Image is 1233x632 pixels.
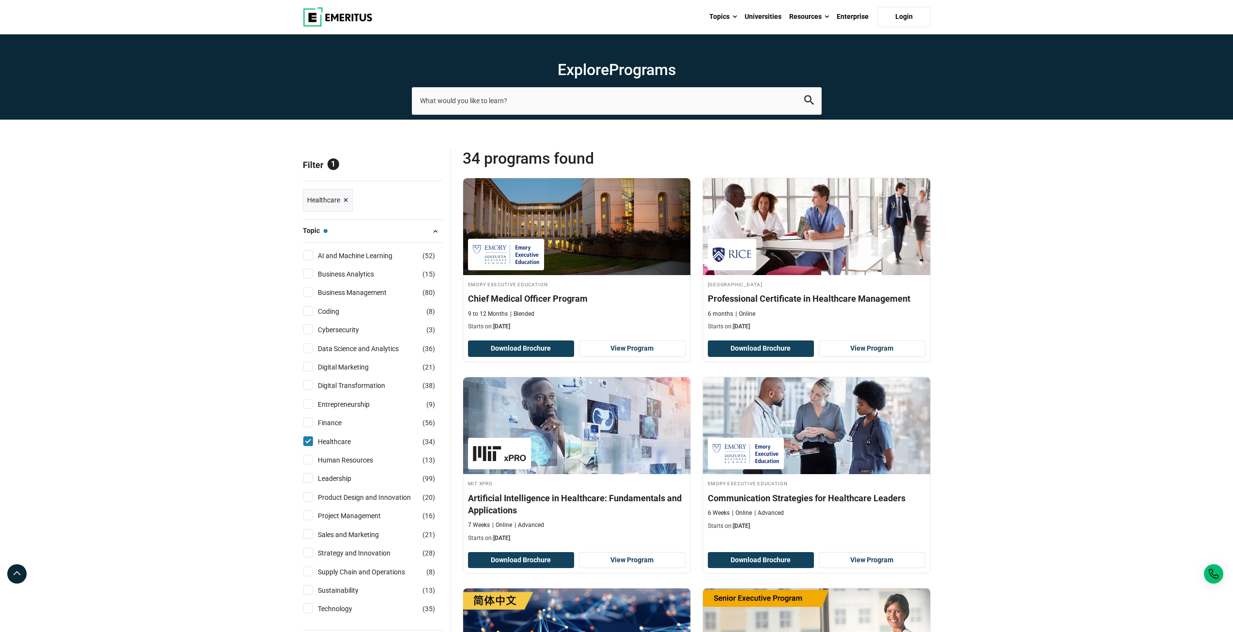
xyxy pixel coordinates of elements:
[468,280,686,288] h4: Emory Executive Education
[412,87,822,114] input: search-page
[492,521,512,529] p: Online
[426,324,435,335] span: ( )
[493,535,510,541] span: [DATE]
[422,343,435,354] span: ( )
[318,492,430,503] a: Product Design and Innovation
[703,178,930,336] a: Business Management Course by Rice University - December 11, 2025 Rice University [GEOGRAPHIC_DAT...
[422,510,435,521] span: ( )
[318,529,398,540] a: Sales and Marketing
[733,323,750,330] span: [DATE]
[819,552,925,569] a: View Program
[425,586,433,594] span: 13
[609,61,676,79] span: Programs
[429,326,433,334] span: 3
[318,250,412,261] a: AI and Machine Learning
[468,479,686,487] h4: MIT xPRO
[318,417,361,428] a: Finance
[425,270,433,278] span: 15
[468,534,686,542] p: Starts on:
[468,293,686,305] h4: Chief Medical Officer Program
[429,401,433,408] span: 9
[754,509,784,517] p: Advanced
[429,308,433,315] span: 8
[733,523,750,529] span: [DATE]
[426,399,435,410] span: ( )
[425,438,433,446] span: 34
[422,548,435,558] span: ( )
[303,149,443,181] p: Filter
[463,377,690,474] img: Artificial Intelligence in Healthcare: Fundamentals and Applications | Online AI and Machine Lear...
[422,492,435,503] span: ( )
[426,306,435,317] span: ( )
[463,178,690,275] img: Chief Medical Officer Program | Online Healthcare Course
[463,377,690,547] a: AI and Machine Learning Course by MIT xPRO - December 11, 2025 MIT xPRO MIT xPRO Artificial Intel...
[579,552,686,569] a: View Program
[708,323,925,331] p: Starts on:
[713,244,751,265] img: Rice University
[468,310,508,318] p: 9 to 12 Months
[425,512,433,520] span: 16
[463,149,697,168] span: 34 Programs found
[468,323,686,331] p: Starts on:
[708,293,925,305] h4: Professional Certificate in Healthcare Management
[318,269,393,279] a: Business Analytics
[318,343,418,354] a: Data Science and Analytics
[473,244,539,265] img: Emory Executive Education
[468,521,490,529] p: 7 Weeks
[708,552,814,569] button: Download Brochure
[515,521,544,529] p: Advanced
[422,250,435,261] span: ( )
[708,280,925,288] h4: [GEOGRAPHIC_DATA]
[425,345,433,353] span: 36
[425,252,433,260] span: 52
[318,324,378,335] a: Cybersecurity
[343,193,348,207] span: ×
[493,323,510,330] span: [DATE]
[422,362,435,372] span: ( )
[703,178,930,275] img: Professional Certificate in Healthcare Management | Online Business Management Course
[318,585,378,596] a: Sustainability
[422,287,435,298] span: ( )
[303,189,353,212] a: Healthcare ×
[412,60,822,79] h1: Explore
[318,548,410,558] a: Strategy and Innovation
[426,567,435,577] span: ( )
[425,363,433,371] span: 21
[318,380,405,391] a: Digital Transformation
[804,98,814,107] a: search
[425,419,433,427] span: 56
[425,456,433,464] span: 13
[468,492,686,516] h4: Artificial Intelligence in Healthcare: Fundamentals and Applications
[425,531,433,539] span: 21
[425,475,433,482] span: 99
[463,178,690,336] a: Healthcare Course by Emory Executive Education - December 8, 2025 Emory Executive Education Emory...
[422,603,435,614] span: ( )
[877,7,931,27] a: Login
[422,529,435,540] span: ( )
[422,473,435,484] span: ( )
[422,380,435,391] span: ( )
[413,160,443,172] a: Reset all
[328,158,339,170] span: 1
[303,224,443,238] button: Topic
[708,340,814,357] button: Download Brochure
[318,399,389,410] a: Entrepreneurship
[703,377,930,474] img: Communication Strategies for Healthcare Leaders | Online Healthcare Course
[510,310,534,318] p: Blended
[422,455,435,465] span: ( )
[735,310,755,318] p: Online
[318,455,392,465] a: Human Resources
[307,195,340,205] span: Healthcare
[422,585,435,596] span: ( )
[425,493,433,501] span: 20
[429,568,433,576] span: 8
[425,549,433,557] span: 28
[422,436,435,447] span: ( )
[468,340,575,357] button: Download Brochure
[422,269,435,279] span: ( )
[713,443,779,464] img: Emory Executive Education
[318,306,359,317] a: Coding
[318,473,371,484] a: Leadership
[303,225,328,236] span: Topic
[318,287,406,298] a: Business Management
